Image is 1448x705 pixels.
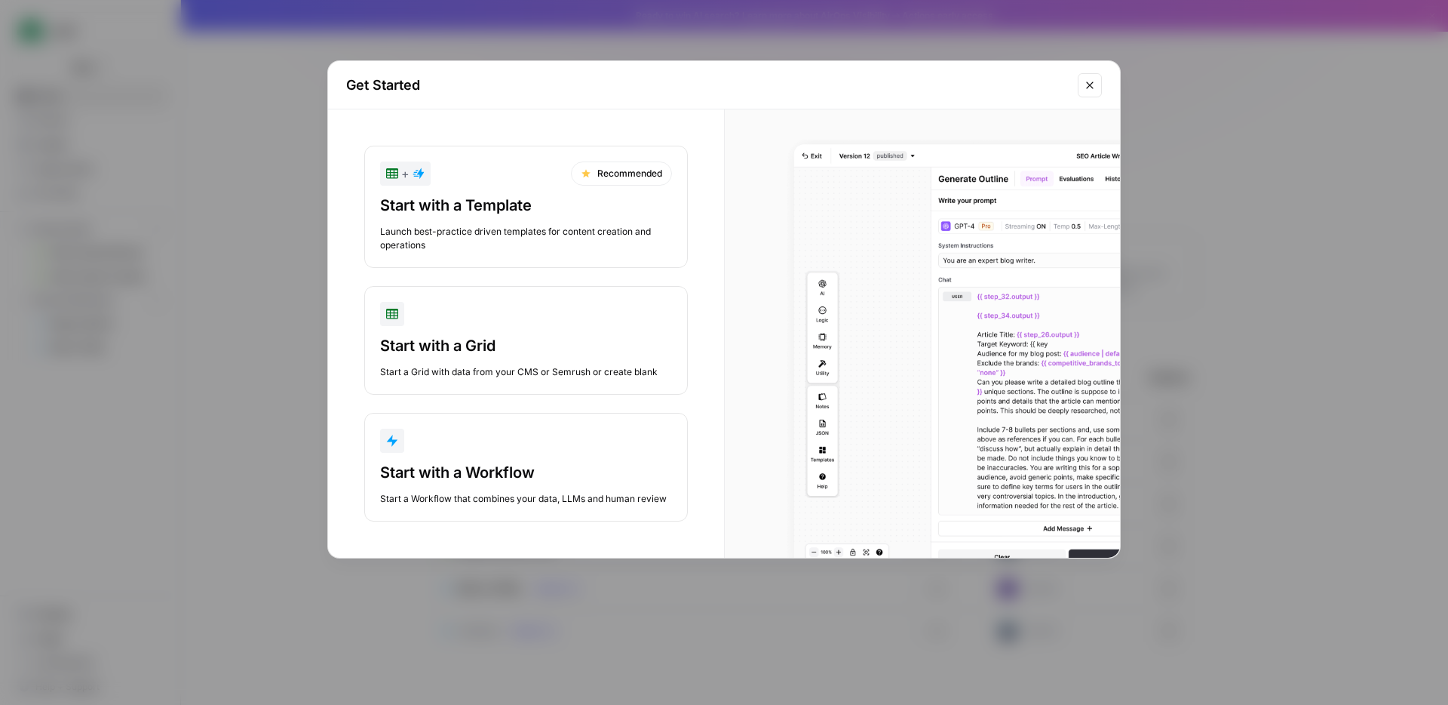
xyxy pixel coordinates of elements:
[380,225,672,252] div: Launch best-practice driven templates for content creation and operations
[380,365,672,379] div: Start a Grid with data from your CMS or Semrush or create blank
[380,462,672,483] div: Start with a Workflow
[346,75,1069,96] h2: Get Started
[364,146,688,268] button: +RecommendedStart with a TemplateLaunch best-practice driven templates for content creation and o...
[364,286,688,395] button: Start with a GridStart a Grid with data from your CMS or Semrush or create blank
[1078,73,1102,97] button: Close modal
[364,413,688,522] button: Start with a WorkflowStart a Workflow that combines your data, LLMs and human review
[571,162,672,186] div: Recommended
[380,335,672,356] div: Start with a Grid
[380,492,672,506] div: Start a Workflow that combines your data, LLMs and human review
[386,165,425,183] div: +
[380,195,672,216] div: Start with a Template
